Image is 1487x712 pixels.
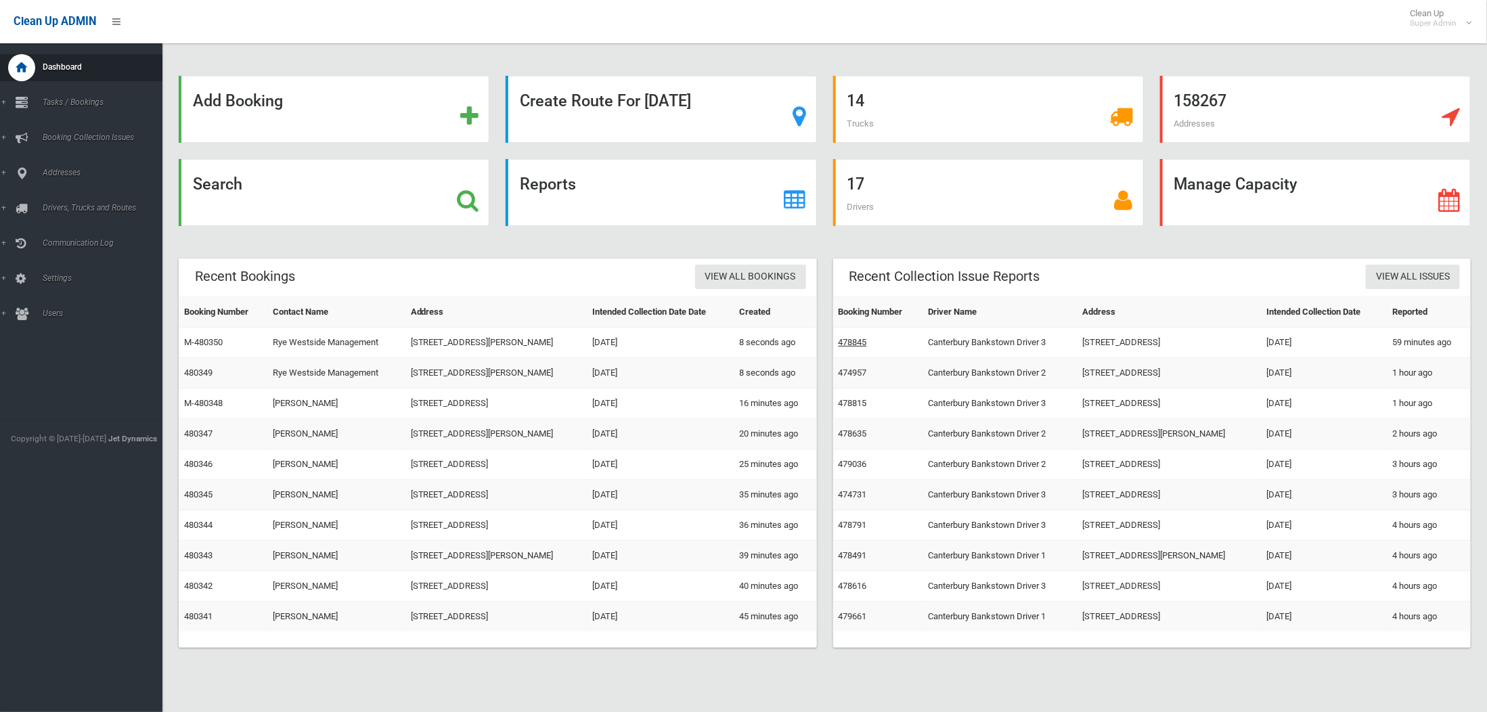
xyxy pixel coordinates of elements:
[184,550,213,560] a: 480343
[923,328,1078,358] td: Canterbury Bankstown Driver 3
[833,159,1144,226] a: 17 Drivers
[267,602,405,632] td: [PERSON_NAME]
[39,309,175,318] span: Users
[267,449,405,480] td: [PERSON_NAME]
[1262,297,1388,328] th: Intended Collection Date
[734,480,817,510] td: 35 minutes ago
[179,297,267,328] th: Booking Number
[108,434,157,443] strong: Jet Dynamics
[1262,419,1388,449] td: [DATE]
[839,550,867,560] a: 478491
[1387,388,1471,419] td: 1 hour ago
[1262,328,1388,358] td: [DATE]
[839,368,867,378] a: 474957
[587,358,734,388] td: [DATE]
[39,203,175,213] span: Drivers, Trucks and Routes
[39,273,175,283] span: Settings
[405,449,587,480] td: [STREET_ADDRESS]
[1262,480,1388,510] td: [DATE]
[1077,602,1261,632] td: [STREET_ADDRESS]
[734,358,817,388] td: 8 seconds ago
[520,175,576,194] strong: Reports
[1077,328,1261,358] td: [STREET_ADDRESS]
[267,297,405,328] th: Contact Name
[1387,602,1471,632] td: 4 hours ago
[1262,449,1388,480] td: [DATE]
[839,581,867,591] a: 478616
[923,449,1078,480] td: Canterbury Bankstown Driver 2
[839,520,867,530] a: 478791
[405,480,587,510] td: [STREET_ADDRESS]
[839,398,867,408] a: 478815
[587,602,734,632] td: [DATE]
[923,571,1078,602] td: Canterbury Bankstown Driver 3
[1077,571,1261,602] td: [STREET_ADDRESS]
[695,265,806,290] a: View All Bookings
[1410,18,1457,28] small: Super Admin
[734,541,817,571] td: 39 minutes ago
[184,611,213,621] a: 480341
[734,419,817,449] td: 20 minutes ago
[11,434,106,443] span: Copyright © [DATE]-[DATE]
[267,388,405,419] td: [PERSON_NAME]
[14,15,96,28] span: Clean Up ADMIN
[1387,510,1471,541] td: 4 hours ago
[1077,419,1261,449] td: [STREET_ADDRESS][PERSON_NAME]
[587,328,734,358] td: [DATE]
[587,419,734,449] td: [DATE]
[923,541,1078,571] td: Canterbury Bankstown Driver 1
[923,510,1078,541] td: Canterbury Bankstown Driver 3
[405,297,587,328] th: Address
[587,510,734,541] td: [DATE]
[1387,571,1471,602] td: 4 hours ago
[267,541,405,571] td: [PERSON_NAME]
[923,388,1078,419] td: Canterbury Bankstown Driver 3
[1262,388,1388,419] td: [DATE]
[405,510,587,541] td: [STREET_ADDRESS]
[267,571,405,602] td: [PERSON_NAME]
[267,480,405,510] td: [PERSON_NAME]
[184,398,223,408] a: M-480348
[184,459,213,469] a: 480346
[267,419,405,449] td: [PERSON_NAME]
[193,175,242,194] strong: Search
[587,480,734,510] td: [DATE]
[193,91,283,110] strong: Add Booking
[39,168,175,177] span: Addresses
[1174,91,1227,110] strong: 158267
[923,480,1078,510] td: Canterbury Bankstown Driver 3
[734,602,817,632] td: 45 minutes ago
[405,328,587,358] td: [STREET_ADDRESS][PERSON_NAME]
[734,510,817,541] td: 36 minutes ago
[1262,510,1388,541] td: [DATE]
[734,297,817,328] th: Created
[506,76,816,143] a: Create Route For [DATE]
[1262,602,1388,632] td: [DATE]
[839,611,867,621] a: 479661
[847,202,874,212] span: Drivers
[1387,541,1471,571] td: 4 hours ago
[39,133,175,142] span: Booking Collection Issues
[1174,118,1216,129] span: Addresses
[734,328,817,358] td: 8 seconds ago
[1403,8,1470,28] span: Clean Up
[1077,480,1261,510] td: [STREET_ADDRESS]
[184,428,213,439] a: 480347
[39,62,175,72] span: Dashboard
[405,388,587,419] td: [STREET_ADDRESS]
[1262,541,1388,571] td: [DATE]
[587,297,734,328] th: Intended Collection Date Date
[1387,480,1471,510] td: 3 hours ago
[1387,297,1471,328] th: Reported
[847,175,865,194] strong: 17
[1160,76,1471,143] a: 158267 Addresses
[587,541,734,571] td: [DATE]
[839,337,867,347] a: 478845
[1366,265,1460,290] a: View All Issues
[267,510,405,541] td: [PERSON_NAME]
[587,449,734,480] td: [DATE]
[179,159,489,226] a: Search
[179,76,489,143] a: Add Booking
[1387,449,1471,480] td: 3 hours ago
[1160,159,1471,226] a: Manage Capacity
